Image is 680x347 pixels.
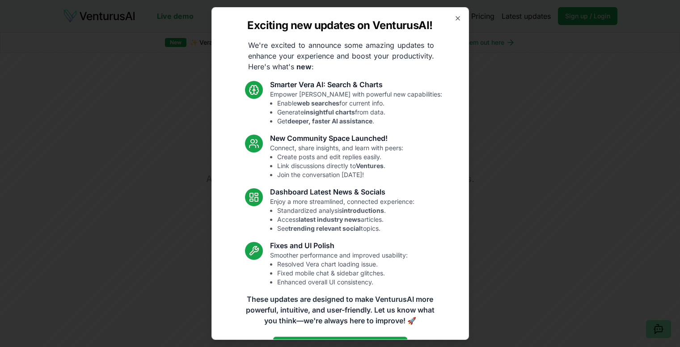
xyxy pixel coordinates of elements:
strong: new [296,62,312,71]
h3: Smarter Vera AI: Search & Charts [270,79,442,90]
h3: Fixes and UI Polish [270,240,408,251]
strong: web searches [297,99,339,107]
strong: insightful charts [304,108,355,116]
li: Get . [277,117,442,126]
li: Generate from data. [277,108,442,117]
h3: New Community Space Launched! [270,133,403,144]
h2: Exciting new updates on VenturusAI! [247,18,432,33]
li: See topics. [277,224,414,233]
p: Enjoy a more streamlined, connected experience: [270,197,414,233]
p: Smoother performance and improved usability: [270,251,408,287]
p: Connect, share insights, and learn with peers: [270,144,403,179]
h3: Dashboard Latest News & Socials [270,186,414,197]
p: These updates are designed to make VenturusAI more powerful, intuitive, and user-friendly. Let us... [240,294,440,326]
strong: latest industry news [299,216,361,223]
strong: introductions [342,207,384,214]
li: Enhanced overall UI consistency. [277,278,408,287]
p: We're excited to announce some amazing updates to enhance your experience and boost your producti... [241,40,441,72]
li: Fixed mobile chat & sidebar glitches. [277,269,408,278]
strong: deeper, faster AI assistance [287,117,372,125]
li: Link discussions directly to . [277,161,403,170]
li: Join the conversation [DATE]! [277,170,403,179]
li: Resolved Vera chart loading issue. [277,260,408,269]
li: Enable for current info. [277,99,442,108]
strong: trending relevant social [288,224,361,232]
li: Access articles. [277,215,414,224]
li: Create posts and edit replies easily. [277,152,403,161]
li: Standardized analysis . [277,206,414,215]
p: Empower [PERSON_NAME] with powerful new capabilities: [270,90,442,126]
strong: Ventures [356,162,384,169]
